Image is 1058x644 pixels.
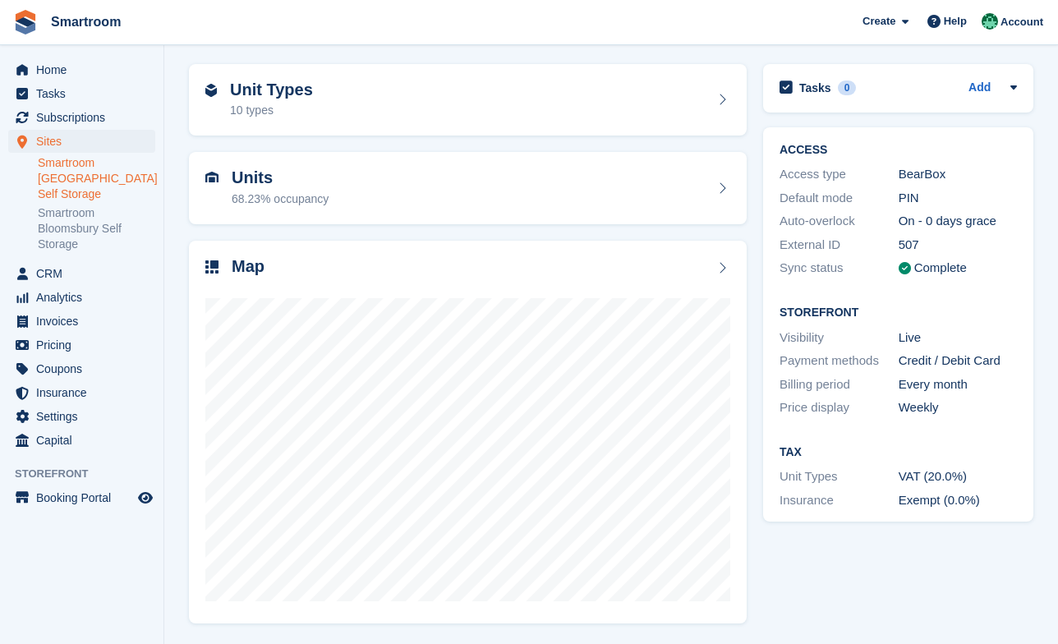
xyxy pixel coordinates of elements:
[38,155,155,202] a: Smartroom [GEOGRAPHIC_DATA] Self Storage
[36,262,135,285] span: CRM
[780,352,899,370] div: Payment methods
[862,13,895,30] span: Create
[899,398,1018,417] div: Weekly
[36,58,135,81] span: Home
[38,205,155,252] a: Smartroom Bloomsbury Self Storage
[205,84,217,97] img: unit-type-icn-2b2737a686de81e16bb02015468b77c625bbabd49415b5ef34ead5e3b44a266d.svg
[8,486,155,509] a: menu
[838,80,857,95] div: 0
[982,13,998,30] img: Jacob Gabriel
[36,130,135,153] span: Sites
[36,357,135,380] span: Coupons
[8,333,155,356] a: menu
[780,165,899,184] div: Access type
[899,329,1018,347] div: Live
[780,212,899,231] div: Auto-overlock
[899,189,1018,208] div: PIN
[36,286,135,309] span: Analytics
[189,64,747,136] a: Unit Types 10 types
[8,106,155,129] a: menu
[8,310,155,333] a: menu
[36,310,135,333] span: Invoices
[899,165,1018,184] div: BearBox
[780,189,899,208] div: Default mode
[8,405,155,428] a: menu
[780,236,899,255] div: External ID
[899,491,1018,510] div: Exempt (0.0%)
[15,466,163,482] span: Storefront
[36,429,135,452] span: Capital
[8,262,155,285] a: menu
[799,80,831,95] h2: Tasks
[8,58,155,81] a: menu
[230,80,313,99] h2: Unit Types
[36,106,135,129] span: Subscriptions
[189,241,747,624] a: Map
[780,398,899,417] div: Price display
[914,259,967,278] div: Complete
[780,375,899,394] div: Billing period
[232,257,264,276] h2: Map
[780,306,1017,320] h2: Storefront
[36,82,135,105] span: Tasks
[968,79,991,98] a: Add
[13,10,38,34] img: stora-icon-8386f47178a22dfd0bd8f6a31ec36ba5ce8667c1dd55bd0f319d3a0aa187defe.svg
[44,8,127,35] a: Smartroom
[899,352,1018,370] div: Credit / Debit Card
[1000,14,1043,30] span: Account
[232,168,329,187] h2: Units
[899,467,1018,486] div: VAT (20.0%)
[780,259,899,278] div: Sync status
[8,429,155,452] a: menu
[899,212,1018,231] div: On - 0 days grace
[205,172,218,183] img: unit-icn-7be61d7bf1b0ce9d3e12c5938cc71ed9869f7b940bace4675aadf7bd6d80202e.svg
[36,486,135,509] span: Booking Portal
[230,102,313,119] div: 10 types
[8,357,155,380] a: menu
[780,467,899,486] div: Unit Types
[780,491,899,510] div: Insurance
[8,82,155,105] a: menu
[780,446,1017,459] h2: Tax
[8,286,155,309] a: menu
[780,144,1017,157] h2: ACCESS
[36,333,135,356] span: Pricing
[8,130,155,153] a: menu
[36,381,135,404] span: Insurance
[944,13,967,30] span: Help
[36,405,135,428] span: Settings
[8,381,155,404] a: menu
[205,260,218,274] img: map-icn-33ee37083ee616e46c38cad1a60f524a97daa1e2b2c8c0bc3eb3415660979fc1.svg
[780,329,899,347] div: Visibility
[899,375,1018,394] div: Every month
[189,152,747,224] a: Units 68.23% occupancy
[232,191,329,208] div: 68.23% occupancy
[899,236,1018,255] div: 507
[136,488,155,508] a: Preview store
